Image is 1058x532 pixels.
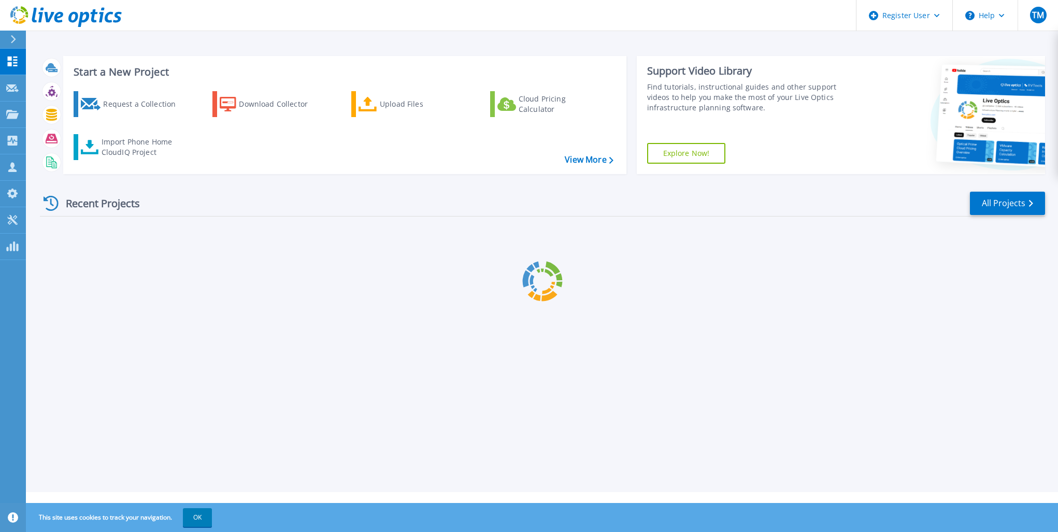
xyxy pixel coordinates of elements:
[40,191,154,216] div: Recent Projects
[565,155,613,165] a: View More
[74,66,613,78] h3: Start a New Project
[74,91,189,117] a: Request a Collection
[647,143,726,164] a: Explore Now!
[647,82,856,113] div: Find tutorials, instructional guides and other support videos to help you make the most of your L...
[183,508,212,527] button: OK
[103,94,186,114] div: Request a Collection
[519,94,602,114] div: Cloud Pricing Calculator
[28,508,212,527] span: This site uses cookies to track your navigation.
[212,91,328,117] a: Download Collector
[970,192,1045,215] a: All Projects
[102,137,182,157] div: Import Phone Home CloudIQ Project
[1032,11,1044,19] span: TM
[490,91,606,117] a: Cloud Pricing Calculator
[647,64,856,78] div: Support Video Library
[239,94,322,114] div: Download Collector
[351,91,467,117] a: Upload Files
[380,94,463,114] div: Upload Files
